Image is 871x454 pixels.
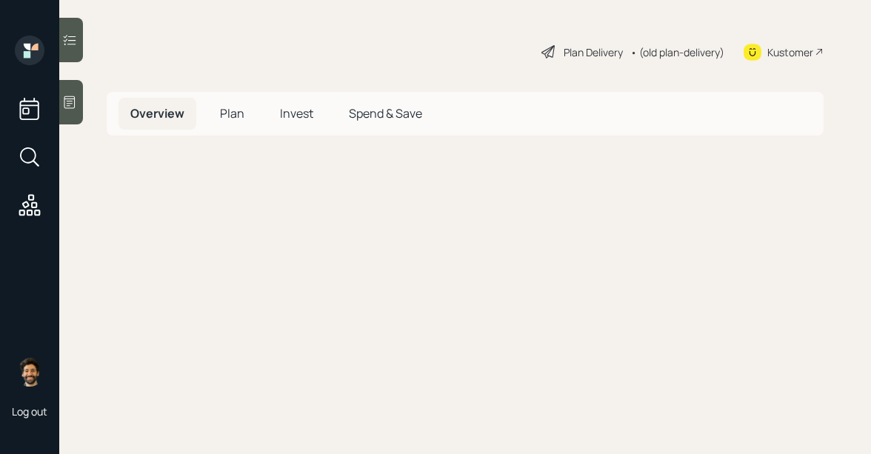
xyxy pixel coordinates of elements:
[220,105,244,121] span: Plan
[349,105,422,121] span: Spend & Save
[12,404,47,418] div: Log out
[15,357,44,387] img: eric-schwartz-headshot.png
[280,105,313,121] span: Invest
[564,44,623,60] div: Plan Delivery
[130,105,184,121] span: Overview
[630,44,724,60] div: • (old plan-delivery)
[767,44,813,60] div: Kustomer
